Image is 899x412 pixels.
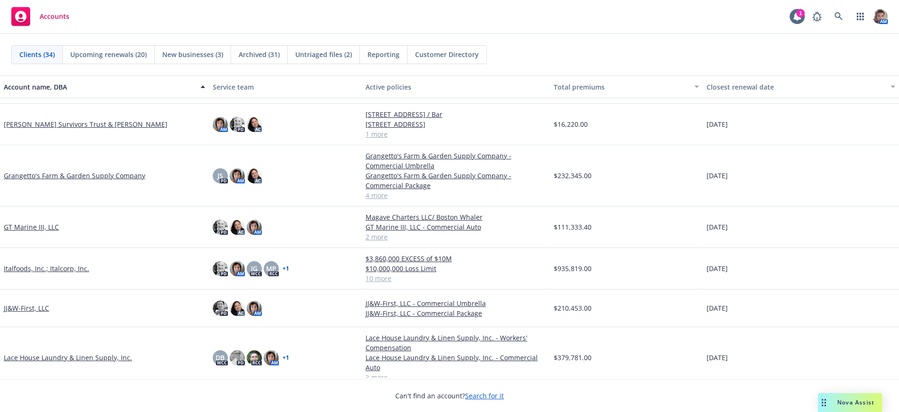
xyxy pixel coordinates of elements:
a: + 1 [283,266,289,272]
span: Archived (31) [239,49,280,59]
a: Lace House Laundry & Linen Supply, Inc. - Commercial Auto [366,353,547,372]
span: Nova Assist [837,398,874,406]
div: Account name, DBA [4,82,195,92]
span: Customer Directory [415,49,479,59]
span: Reporting [367,49,400,59]
a: 10 more [366,273,547,283]
img: photo [247,117,262,132]
img: photo [230,220,245,235]
span: DB [216,353,225,363]
a: 4 more [366,190,547,200]
div: Total premiums [554,82,689,92]
a: Search [829,7,848,26]
span: Upcoming renewals (20) [70,49,147,59]
span: JG [251,264,258,273]
a: + 1 [283,355,289,361]
img: photo [230,261,245,276]
span: [DATE] [707,171,728,181]
img: photo [230,350,245,365]
span: $935,819.00 [554,264,591,273]
span: $16,220.00 [554,119,588,129]
button: Service team [209,75,362,98]
a: Search for it [465,391,504,400]
a: 1 more [366,129,547,139]
div: Service team [213,82,358,92]
a: $3,860,000 EXCESS of $10M [366,254,547,264]
a: [PERSON_NAME] Survivors Trust & [PERSON_NAME] [4,119,167,129]
span: [DATE] [707,353,728,363]
a: Grangetto's Farm & Garden Supply Company - Commercial Package [366,171,547,190]
span: New businesses (3) [162,49,223,59]
a: Switch app [851,7,870,26]
img: photo [247,301,262,316]
span: [DATE] [707,222,728,232]
a: Grangetto's Farm & Garden Supply Company [4,171,145,181]
span: Can't find an account? [395,391,504,401]
img: photo [230,168,245,183]
img: photo [230,117,245,132]
span: Clients (34) [19,49,55,59]
a: $10,000,000 Loss Limit [366,264,547,273]
span: [DATE] [707,303,728,313]
span: $210,453.00 [554,303,591,313]
button: Nova Assist [818,393,882,412]
div: Active policies [366,82,547,92]
a: Magave Charters LLC/ Boston Whaler [366,212,547,222]
a: 3 more [366,372,547,382]
a: Lace House Laundry & Linen Supply, Inc. - Workers' Compensation [366,333,547,353]
img: photo [213,261,228,276]
span: $232,345.00 [554,171,591,181]
span: $111,333.40 [554,222,591,232]
div: Closest renewal date [707,82,885,92]
img: photo [247,168,262,183]
div: 1 [796,9,805,17]
span: $379,781.00 [554,353,591,363]
span: [DATE] [707,264,728,273]
img: photo [213,301,228,316]
img: photo [247,350,262,365]
span: JS [217,171,223,181]
div: Drag to move [818,393,830,412]
a: [STREET_ADDRESS] [366,119,547,129]
img: photo [264,350,279,365]
a: Italfoods, Inc.; Italcorp, Inc. [4,264,89,273]
a: [STREET_ADDRESS] / Bar [366,109,547,119]
a: Grangetto's Farm & Garden Supply Company - Commercial Umbrella [366,151,547,171]
a: JJ&W-First, LLC - Commercial Umbrella [366,298,547,308]
button: Total premiums [550,75,703,98]
button: Active policies [362,75,550,98]
a: Lace House Laundry & Linen Supply, Inc. [4,353,132,363]
a: JJ&W-First, LLC - Commercial Package [366,308,547,318]
span: [DATE] [707,119,728,129]
img: photo [873,9,888,24]
a: JJ&W-First, LLC [4,303,49,313]
button: Closest renewal date [703,75,899,98]
img: photo [213,220,228,235]
span: Accounts [40,13,69,20]
a: GT Marine III, LLC [4,222,59,232]
a: 2 more [366,232,547,242]
span: Untriaged files (2) [295,49,352,59]
a: GT Marine III, LLC - Commercial Auto [366,222,547,232]
img: photo [230,301,245,316]
img: photo [247,220,262,235]
img: photo [213,117,228,132]
a: Report a Bug [807,7,826,26]
span: MP [266,264,276,273]
a: Accounts [8,3,73,30]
